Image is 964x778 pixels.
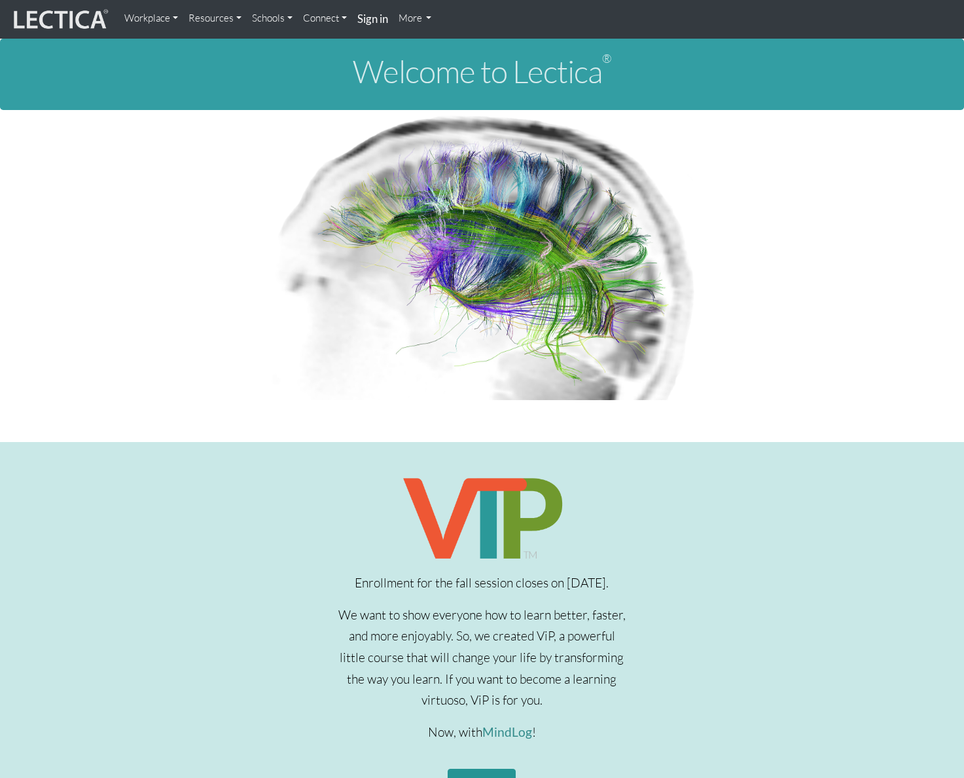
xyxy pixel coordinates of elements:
img: Human Connectome Project Image [264,110,700,401]
a: Schools [247,5,298,31]
strong: Sign in [357,12,388,26]
a: Workplace [119,5,183,31]
sup: ® [602,51,611,65]
p: Enrollment for the fall session closes on [DATE]. [338,572,626,594]
a: MindLog [482,724,532,739]
a: Connect [298,5,352,31]
a: Resources [183,5,247,31]
h1: Welcome to Lectica [10,54,954,89]
a: More [393,5,437,31]
p: Now, with ! [338,722,626,743]
img: lecticalive [10,7,109,32]
a: Sign in [352,5,393,33]
p: We want to show everyone how to learn better, faster, and more enjoyably. So, we created ViP, a p... [338,604,626,711]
